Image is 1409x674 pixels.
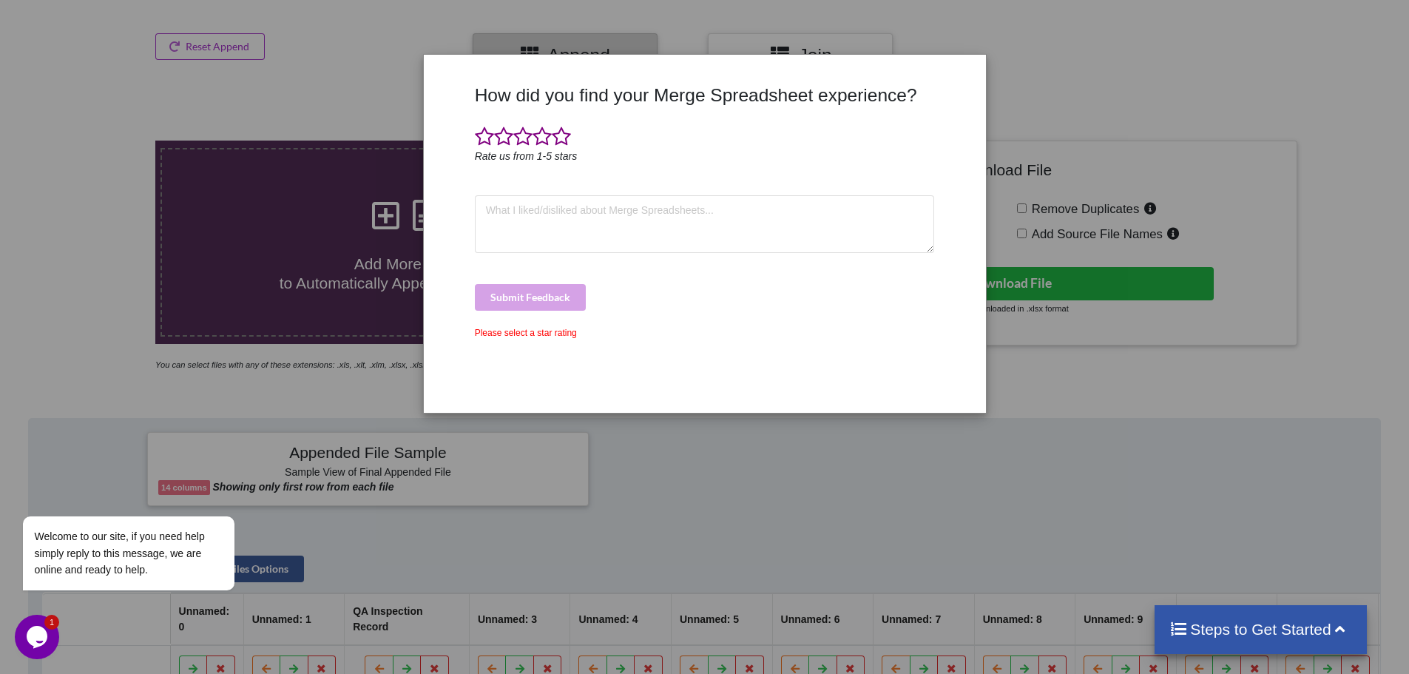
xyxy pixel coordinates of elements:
h3: How did you find your Merge Spreadsheet experience? [475,84,935,106]
iframe: chat widget [15,383,281,607]
h4: Steps to Get Started [1169,620,1352,638]
iframe: chat widget [15,615,62,659]
i: Rate us from 1-5 stars [475,150,578,162]
div: Please select a star rating [475,326,935,340]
